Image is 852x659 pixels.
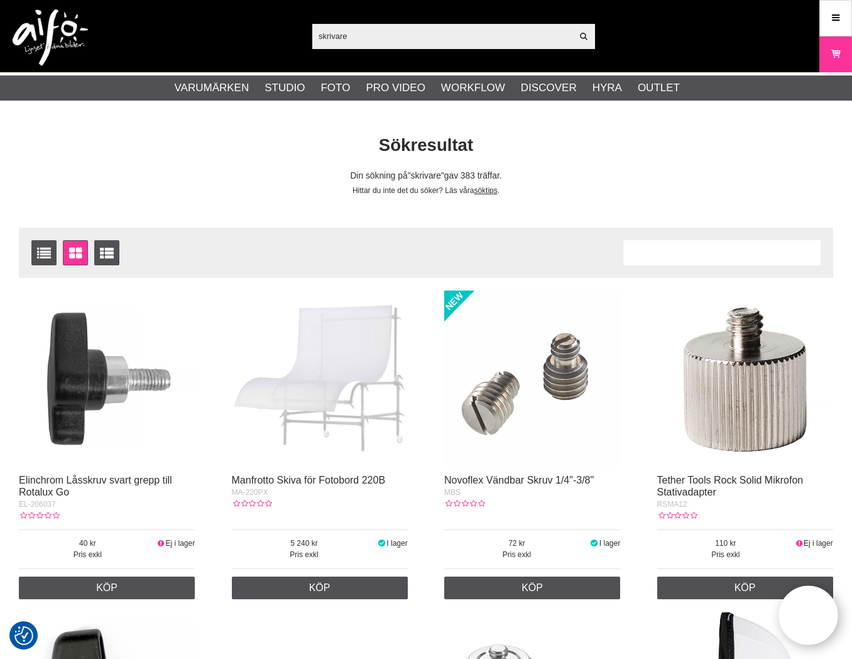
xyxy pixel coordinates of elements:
[166,539,195,548] span: Ej i lager
[352,186,474,195] span: Hittar du inte det du söker? Läs våra
[94,240,119,265] a: Utökad listvisning
[19,577,195,599] a: Köp
[474,186,497,195] a: söktips
[19,291,195,467] img: Elinchrom Låsskruv svart grepp till Rotalux Go
[14,626,33,645] img: Revisit consent button
[657,510,697,521] div: Kundbetyg: 0
[657,538,795,549] span: 110
[377,539,387,548] i: I lager
[63,240,88,265] a: Fönstervisning
[638,80,680,96] a: Outlet
[589,539,599,548] i: I lager
[599,539,620,548] span: I lager
[593,80,622,96] a: Hyra
[444,498,484,509] div: Kundbetyg: 0
[366,80,425,96] a: Pro Video
[498,186,500,195] span: .
[441,80,505,96] a: Workflow
[312,26,572,45] input: Sök produkter ...
[19,538,156,549] span: 40
[19,510,59,521] div: Kundbetyg: 0
[657,500,687,509] span: RSMA12
[31,240,57,265] a: Listvisning
[232,549,377,560] span: Pris exkl
[350,171,501,180] span: Din sökning på gav 383 träffar.
[444,291,620,467] img: Novoflex Vändbar Skruv 1/4"-3/8"
[232,538,377,549] span: 5 240
[156,539,166,548] i: Ej i lager
[408,171,444,180] span: skrivare
[657,549,795,560] span: Pris exkl
[657,577,833,599] a: Köp
[232,475,386,485] a: Manfrotto Skiva för Fotobord 220B
[444,577,620,599] a: Köp
[444,538,589,549] span: 72
[444,549,589,560] span: Pris exkl
[804,539,833,548] span: Ej i lager
[232,577,408,599] a: Köp
[9,133,843,158] h1: Sökresultat
[232,488,268,497] span: MA-220PX
[13,9,88,66] img: logo.png
[175,80,249,96] a: Varumärken
[265,80,305,96] a: Studio
[232,291,408,467] img: Manfrotto Skiva för Fotobord 220B
[14,624,33,647] button: Samtyckesinställningar
[657,475,804,497] a: Tether Tools Rock Solid Mikrofon Stativadapter
[19,500,56,509] span: EL-206037
[794,539,804,548] i: Ej i lager
[444,488,461,497] span: MBS
[19,475,172,497] a: Elinchrom Låsskruv svart grepp till Rotalux Go
[386,539,407,548] span: I lager
[444,475,594,485] a: Novoflex Vändbar Skruv 1/4"-3/8"
[521,80,577,96] a: Discover
[19,549,156,560] span: Pris exkl
[232,498,272,509] div: Kundbetyg: 0
[657,291,833,467] img: Tether Tools Rock Solid Mikrofon Stativadapter
[320,80,350,96] a: Foto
